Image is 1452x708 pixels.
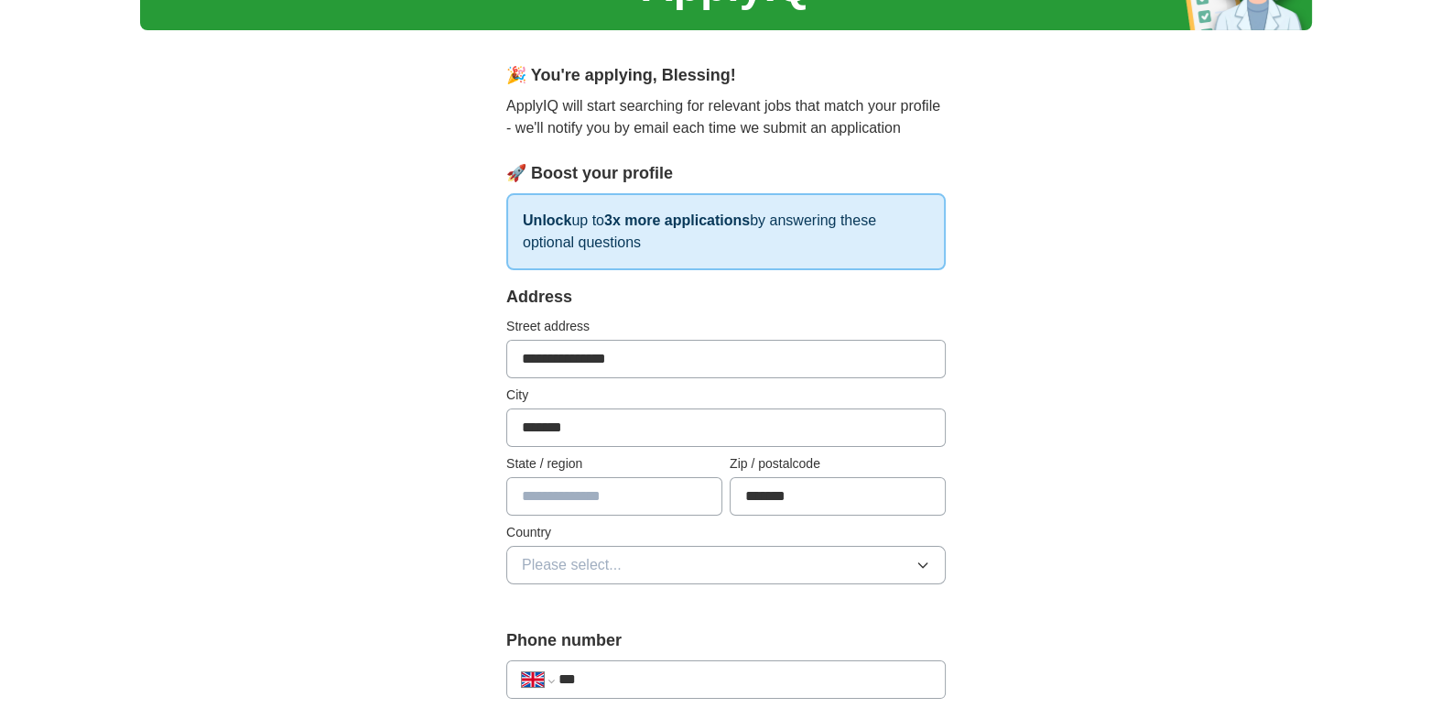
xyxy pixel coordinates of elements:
span: Please select... [522,554,622,576]
label: Zip / postalcode [730,454,946,474]
p: up to by answering these optional questions [506,193,946,270]
p: ApplyIQ will start searching for relevant jobs that match your profile - we'll notify you by emai... [506,95,946,139]
div: Address [506,285,946,310]
strong: 3x more applications [604,212,750,228]
label: Street address [506,317,946,336]
div: 🎉 You're applying , Blessing ! [506,63,946,88]
label: State / region [506,454,722,474]
strong: Unlock [523,212,571,228]
label: Phone number [506,628,946,653]
div: 🚀 Boost your profile [506,161,946,186]
label: City [506,386,946,405]
label: Country [506,523,946,542]
button: Please select... [506,546,946,584]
